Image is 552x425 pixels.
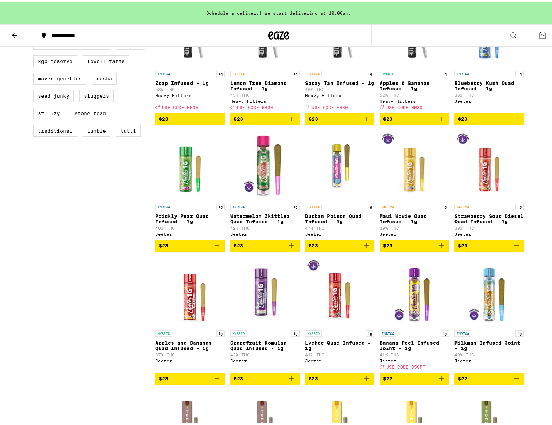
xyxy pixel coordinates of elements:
button: Add to bag [230,111,300,123]
p: Lychee Quad Infused - 1g [305,338,374,349]
span: $23 [458,114,467,120]
p: Lemon Tree Diamond Infused - 1g [230,78,300,89]
a: Open page for Lychee Quad Infused - 1g from Jeeter [305,255,374,371]
p: Spray Tan Infused - 1g [305,78,374,84]
span: $23 [458,241,467,246]
a: Open page for Grapefruit Romulan Quad Infused - 1g from Jeeter [230,255,300,371]
span: $23 [159,114,168,120]
div: Heavy Hitters [305,91,374,96]
p: 37% THC [155,351,225,355]
span: $23 [234,241,243,246]
div: Jeeter [155,230,225,234]
img: Jeeter - Watermelon Zkittlez Quad Infused - 1g [230,128,300,198]
p: 43% THC [230,91,300,95]
div: Jeeter [305,230,374,234]
p: 1g [366,69,374,75]
span: $23 [234,114,243,120]
div: Jeeter [454,97,524,101]
span: Hi. Need any help? [4,5,50,10]
p: 1g [366,202,374,208]
span: $22 [383,374,392,379]
img: Jeeter - Prickly Pear Quad Infused - 1g [155,128,225,198]
p: 1g [441,328,449,335]
p: INDICA [155,69,172,75]
p: 1g [291,69,300,75]
label: Tumble [83,123,110,135]
p: SATIVA [305,202,322,208]
a: Open page for Banana Peel Infused Joint - 1g from Jeeter [380,255,449,371]
span: USE CODE 35OFF [386,363,425,367]
p: SATIVA [454,202,471,208]
p: 40% THC [155,224,225,228]
a: Open page for Milkman Infused Joint - 1g from Jeeter [454,255,524,371]
p: 39% THC [380,224,449,228]
button: Add to bag [305,111,374,123]
div: Heavy Hitters [155,91,225,96]
p: HYBRID [305,328,322,335]
label: Maven Genetics [33,71,86,82]
span: USE CODE HH30 [162,103,198,108]
p: 38% THC [454,91,524,95]
p: Milkman Infused Joint - 1g [454,338,524,349]
button: Add to bag [155,371,225,383]
label: Sluggers [79,88,114,100]
p: 42% THC [230,351,300,355]
p: INDICA [380,328,396,335]
button: Add to bag [380,111,449,123]
p: Watermelon Zkittlez Quad Infused - 1g [230,211,300,222]
span: $23 [383,241,392,246]
div: Jeeter [155,356,225,361]
label: Seed Junky [33,88,74,100]
a: Open page for Durban Poison Quad Infused - 1g from Jeeter [305,128,374,238]
p: 52% THC [380,91,449,95]
button: Add to bag [454,111,524,123]
div: Jeeter [230,230,300,234]
label: NASHA [92,71,117,82]
button: Add to bag [230,238,300,250]
img: Jeeter - Apples and Bananas Quad Infused - 1g [155,255,225,325]
div: Heavy Hitters [230,97,300,101]
p: 40% THC [454,351,524,355]
p: HYBRID [380,69,396,75]
a: Open page for Watermelon Zkittlez Quad Infused - 1g from Jeeter [230,128,300,238]
p: 1g [216,202,225,208]
p: HYBRID [230,328,247,335]
p: SATIVA [380,202,396,208]
img: Jeeter - Banana Peel Infused Joint - 1g [380,255,449,325]
p: Zoap Infused - 1g [155,78,225,84]
div: Jeeter [380,230,449,234]
button: Add to bag [230,371,300,383]
img: Jeeter - Milkman Infused Joint - 1g [454,255,524,325]
p: 1g [441,202,449,208]
label: Lowell Farms [83,53,129,65]
p: HYBRID [155,328,172,335]
label: Stone Road [70,105,110,117]
p: INDICA [454,69,471,75]
p: Strawberry Sour Diesel Quad Infused - 1g [454,211,524,222]
span: $23 [309,114,318,120]
span: $23 [383,114,392,120]
button: Add to bag [380,371,449,383]
p: 1g [216,328,225,335]
p: 47% THC [305,224,374,228]
a: Open page for Maui Wowie Quad Infused - 1g from Jeeter [380,128,449,238]
p: Apples & Bananas Infused - 1g [380,78,449,89]
button: Add to bag [155,238,225,250]
p: Maui Wowie Quad Infused - 1g [380,211,449,222]
span: $23 [159,241,168,246]
div: Jeeter [305,356,374,361]
p: 39% THC [454,224,524,228]
span: $22 [458,374,467,379]
div: Heavy Hitters [380,97,449,101]
p: 1g [441,69,449,75]
span: USE CODE HH30 [312,103,348,108]
span: $23 [159,374,168,379]
img: Jeeter - Durban Poison Quad Infused - 1g [305,128,374,198]
div: Jeeter [454,356,524,361]
div: Jeeter [380,356,449,361]
button: Add to bag [380,238,449,250]
p: Durban Poison Quad Infused - 1g [305,211,374,222]
p: 1g [515,202,524,208]
button: Add to bag [305,371,374,383]
img: Jeeter - Grapefruit Romulan Quad Infused - 1g [230,255,300,325]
